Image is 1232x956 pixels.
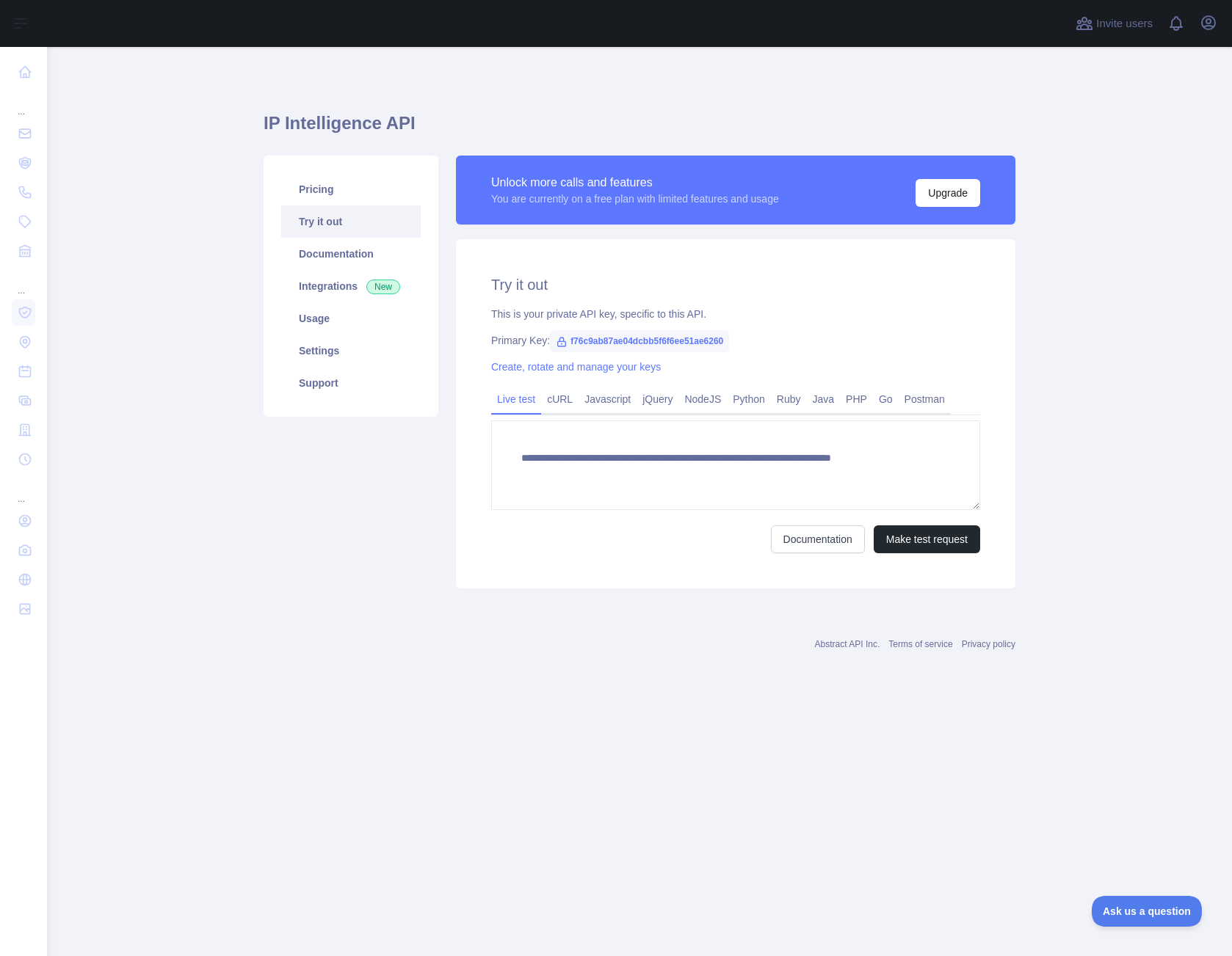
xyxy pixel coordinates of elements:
[771,525,865,553] a: Documentation
[678,387,727,411] a: NodeJS
[281,335,421,367] a: Settings
[264,112,1015,147] h1: IP Intelligence API
[281,270,421,302] a: Integrations New
[281,205,421,238] a: Try it out
[366,280,400,294] span: New
[873,387,899,411] a: Go
[12,88,35,117] div: ...
[281,238,421,270] a: Documentation
[12,475,35,505] div: ...
[727,387,771,411] a: Python
[962,639,1015,649] a: Privacy policy
[888,639,952,649] a: Terms of service
[281,173,421,205] a: Pricing
[491,333,980,348] div: Primary Key:
[916,179,980,207] button: Upgrade
[491,174,779,191] div: Unlock more calls and features
[815,639,880,649] a: Abstract API Inc.
[281,302,421,335] a: Usage
[541,387,579,411] a: cURL
[899,387,951,411] a: Postman
[1092,896,1203,927] iframe: Toggle Customer Support
[491,274,980,295] h2: Try it out
[491,307,980,321] div: This is your private API key, specific to this API.
[840,387,873,411] a: PHP
[579,387,637,411] a: Javascript
[1096,15,1153,32] span: Invite users
[550,330,729,352] span: f76c9ab87ae04dcbb5f6f6ee51ae6260
[807,387,841,411] a: Java
[1073,12,1156,35] button: Invite users
[637,387,678,411] a: jQuery
[281,367,421,399] a: Support
[771,387,807,411] a: Ruby
[874,525,980,553] button: Make test request
[491,191,779,206] div: You are currently on a free plan with limited features and usage
[491,361,661,373] a: Create, rotate and manage your keys
[12,267,35,296] div: ...
[491,387,541,411] a: Live test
